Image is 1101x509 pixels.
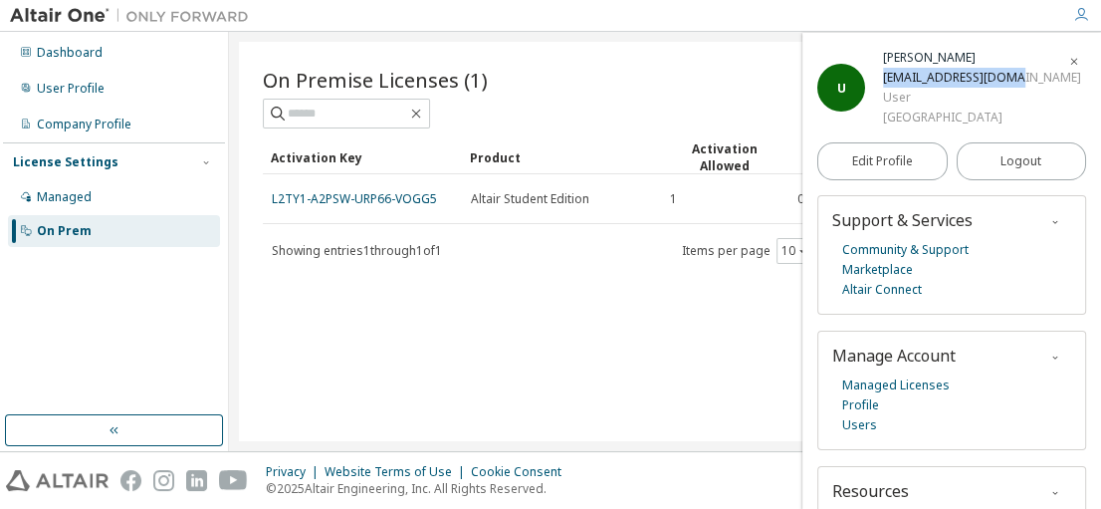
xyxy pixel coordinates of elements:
div: Dashboard [37,45,103,61]
span: On Premise Licenses (1) [263,66,488,94]
a: Altair Connect [842,280,922,300]
span: Logout [1000,151,1041,171]
img: Altair One [10,6,259,26]
a: L2TY1-A2PSW-URP66-VOGG5 [272,190,437,207]
img: facebook.svg [120,470,141,491]
div: License Settings [13,154,118,170]
button: 10 [781,243,808,259]
a: Community & Support [842,240,969,260]
div: Company Profile [37,117,131,132]
div: Activation Allowed [669,140,780,174]
div: On Prem [37,223,92,239]
div: Cookie Consent [471,464,573,480]
button: Logout [957,142,1087,180]
div: Product [470,141,653,173]
div: Privacy [266,464,325,480]
div: [EMAIL_ADDRESS][DOMAIN_NAME] [883,68,1081,88]
img: youtube.svg [219,470,248,491]
span: Showing entries 1 through 1 of 1 [272,242,442,259]
span: Edit Profile [852,153,913,169]
span: Support & Services [832,209,973,231]
span: 0 [797,191,804,207]
a: Users [842,415,877,435]
div: Uzair Shakir [883,48,1081,68]
span: U [837,80,846,97]
div: User Profile [37,81,105,97]
span: Manage Account [832,345,956,367]
div: Activation Left [796,140,880,174]
div: Website Terms of Use [325,464,471,480]
span: Items per page [682,238,813,264]
img: linkedin.svg [186,470,207,491]
div: Managed [37,189,92,205]
span: Altair Student Edition [471,191,589,207]
a: Profile [842,395,879,415]
a: Edit Profile [817,142,948,180]
a: Marketplace [842,260,913,280]
div: User [883,88,1081,108]
span: Resources [832,480,909,502]
div: [GEOGRAPHIC_DATA] [883,108,1081,127]
a: Managed Licenses [842,376,950,395]
p: © 2025 Altair Engineering, Inc. All Rights Reserved. [266,480,573,497]
div: Activation Key [271,141,454,173]
img: instagram.svg [153,470,174,491]
img: altair_logo.svg [6,470,109,491]
span: 1 [670,191,677,207]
